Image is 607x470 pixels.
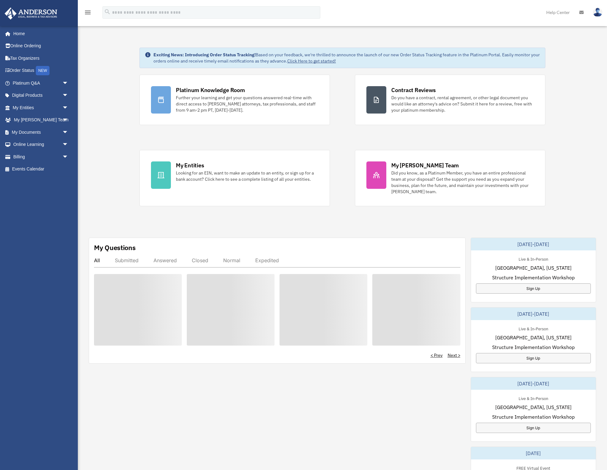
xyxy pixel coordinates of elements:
a: Sign Up [476,353,591,363]
strong: Exciting News: Introducing Order Status Tracking! [153,52,256,58]
div: Do you have a contract, rental agreement, or other legal document you would like an attorney's ad... [391,95,534,113]
a: Platinum Q&Aarrow_drop_down [4,77,78,89]
a: Contract Reviews Do you have a contract, rental agreement, or other legal document you would like... [355,75,545,125]
div: Submitted [115,257,139,263]
a: My Documentsarrow_drop_down [4,126,78,138]
div: Contract Reviews [391,86,436,94]
span: arrow_drop_down [62,151,75,163]
div: All [94,257,100,263]
span: arrow_drop_down [62,77,75,90]
a: My Entitiesarrow_drop_down [4,101,78,114]
a: Digital Productsarrow_drop_down [4,89,78,102]
div: [DATE]-[DATE] [471,377,596,390]
div: Platinum Knowledge Room [176,86,245,94]
span: Structure Implementation Workshop [492,343,575,351]
span: arrow_drop_down [62,114,75,127]
span: [GEOGRAPHIC_DATA], [US_STATE] [495,264,572,272]
a: Billingarrow_drop_down [4,151,78,163]
span: arrow_drop_down [62,89,75,102]
span: [GEOGRAPHIC_DATA], [US_STATE] [495,403,572,411]
div: My [PERSON_NAME] Team [391,161,459,169]
div: Looking for an EIN, want to make an update to an entity, or sign up for a bank account? Click her... [176,170,318,182]
div: Live & In-Person [514,395,553,401]
div: [DATE] [471,447,596,459]
a: Sign Up [476,423,591,433]
span: Structure Implementation Workshop [492,274,575,281]
div: Expedited [255,257,279,263]
span: arrow_drop_down [62,138,75,151]
a: Tax Organizers [4,52,78,64]
div: My Questions [94,243,136,252]
img: Anderson Advisors Platinum Portal [3,7,59,20]
a: menu [84,11,92,16]
div: Based on your feedback, we're thrilled to announce the launch of our new Order Status Tracking fe... [153,52,540,64]
a: Online Learningarrow_drop_down [4,138,78,151]
div: Did you know, as a Platinum Member, you have an entire professional team at your disposal? Get th... [391,170,534,195]
i: search [104,8,111,15]
a: Online Ordering [4,40,78,52]
a: Next > [448,352,460,358]
span: arrow_drop_down [62,101,75,114]
span: [GEOGRAPHIC_DATA], [US_STATE] [495,334,572,341]
a: Click Here to get started! [287,58,336,64]
a: My [PERSON_NAME] Teamarrow_drop_down [4,114,78,126]
span: arrow_drop_down [62,126,75,139]
div: Normal [223,257,240,263]
div: [DATE]-[DATE] [471,238,596,250]
i: menu [84,9,92,16]
a: Events Calendar [4,163,78,175]
a: My [PERSON_NAME] Team Did you know, as a Platinum Member, you have an entire professional team at... [355,150,545,206]
a: Order StatusNEW [4,64,78,77]
span: Structure Implementation Workshop [492,413,575,421]
div: Live & In-Person [514,255,553,262]
a: Home [4,27,75,40]
div: My Entities [176,161,204,169]
div: Closed [192,257,208,263]
a: < Prev [431,352,443,358]
img: User Pic [593,8,602,17]
div: [DATE]-[DATE] [471,308,596,320]
div: Further your learning and get your questions answered real-time with direct access to [PERSON_NAM... [176,95,318,113]
div: Live & In-Person [514,325,553,332]
a: My Entities Looking for an EIN, want to make an update to an entity, or sign up for a bank accoun... [139,150,330,206]
a: Platinum Knowledge Room Further your learning and get your questions answered real-time with dire... [139,75,330,125]
div: NEW [36,66,49,75]
a: Sign Up [476,283,591,294]
div: Answered [153,257,177,263]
